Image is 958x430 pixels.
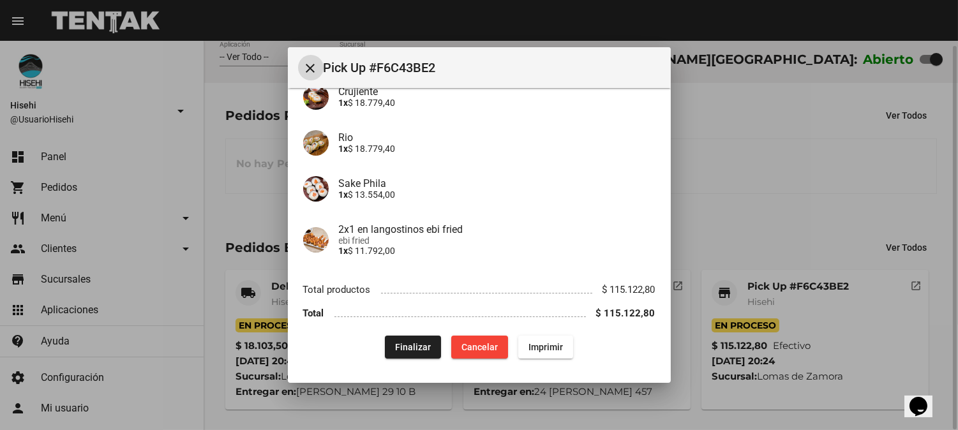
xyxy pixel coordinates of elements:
[339,98,348,108] b: 1x
[461,342,498,352] span: Cancelar
[385,336,441,359] button: Finalizar
[339,144,655,154] p: $ 18.779,40
[303,61,318,76] mat-icon: Cerrar
[298,55,324,80] button: Cerrar
[303,278,655,302] li: Total productos $ 115.122,80
[451,336,508,359] button: Cancelar
[339,144,348,154] b: 1x
[303,130,329,156] img: ab0072da-1b1f-4e0f-a11b-1d81e286d7a3.jpg
[395,342,431,352] span: Finalizar
[528,342,563,352] span: Imprimir
[339,98,655,108] p: $ 18.779,40
[303,84,329,110] img: 7cdb9648-d75d-4dd5-b927-1b7577c64cdb.jpg
[303,227,329,253] img: 36ae70a8-0357-4ab6-9c16-037de2f87b50.jpg
[324,57,661,78] span: Pick Up #F6C43BE2
[339,189,348,200] b: 1x
[904,379,945,417] iframe: chat widget
[303,302,655,325] li: Total $ 115.122,80
[339,235,655,246] span: ebi fried
[339,189,655,200] p: $ 13.554,00
[339,177,655,189] h4: Sake Phila
[303,176,329,202] img: 2b33a53b-df5f-4b3a-b5d8-5ff33adeb954.jpg
[339,246,655,256] p: $ 11.792,00
[339,223,655,235] h4: 2x1 en langostinos ebi fried
[518,336,573,359] button: Imprimir
[339,246,348,256] b: 1x
[339,85,655,98] h4: Crujiente
[339,131,655,144] h4: Rio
